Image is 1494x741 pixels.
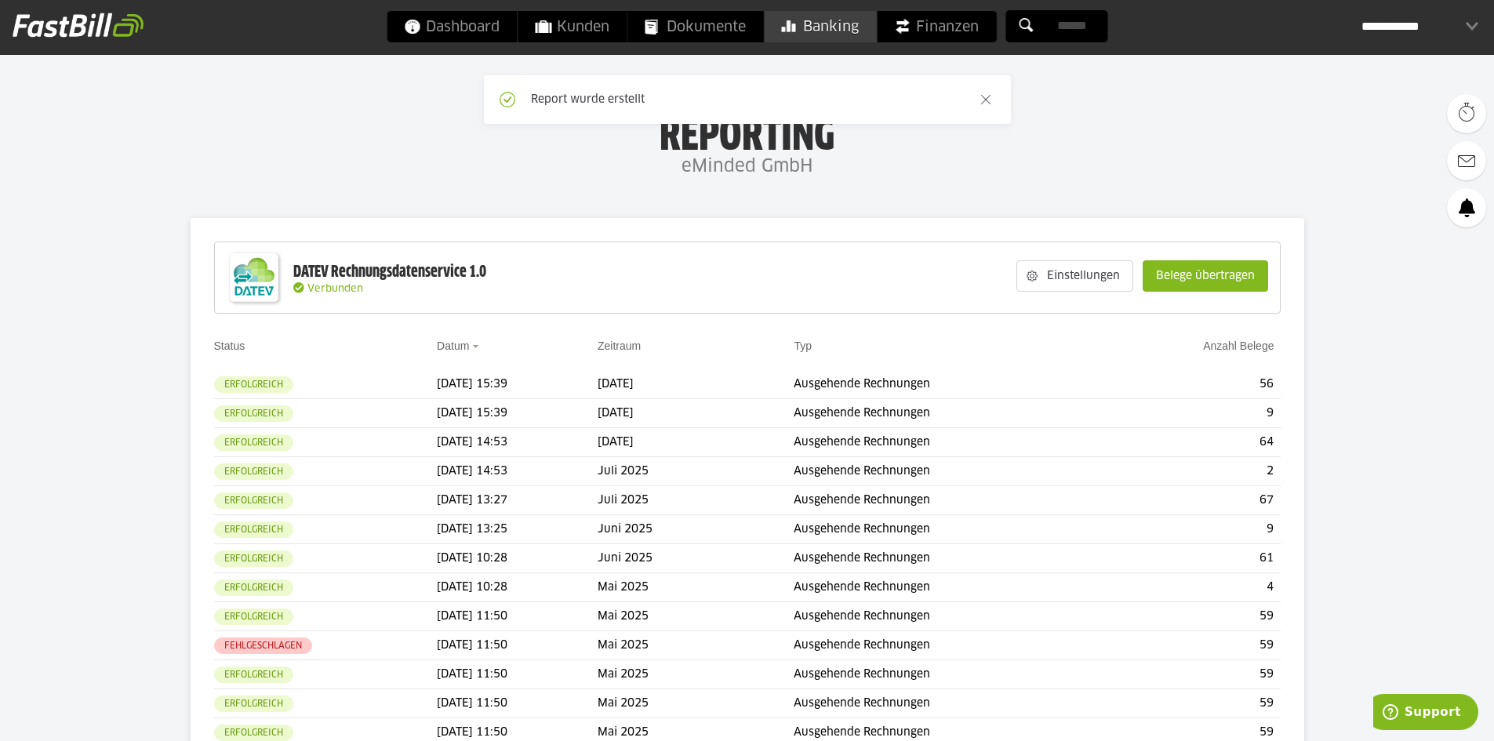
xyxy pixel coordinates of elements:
[214,492,293,509] sl-badge: Erfolgreich
[794,515,1104,544] td: Ausgehende Rechnungen
[598,689,794,718] td: Mai 2025
[437,602,598,631] td: [DATE] 11:50
[387,11,517,42] a: Dashboard
[214,550,293,567] sl-badge: Erfolgreich
[518,11,627,42] a: Kunden
[781,11,859,42] span: Banking
[1203,340,1274,352] a: Anzahl Belege
[1105,631,1281,660] td: 59
[598,573,794,602] td: Mai 2025
[1105,428,1281,457] td: 64
[437,399,598,428] td: [DATE] 15:39
[794,486,1104,515] td: Ausgehende Rechnungen
[437,515,598,544] td: [DATE] 13:25
[214,405,293,422] sl-badge: Erfolgreich
[1016,260,1133,292] sl-button: Einstellungen
[1105,457,1281,486] td: 2
[877,11,996,42] a: Finanzen
[1105,515,1281,544] td: 9
[437,631,598,660] td: [DATE] 11:50
[223,246,285,309] img: DATEV-Datenservice Logo
[214,521,293,538] sl-badge: Erfolgreich
[214,637,312,654] sl-badge: Fehlgeschlagen
[764,11,876,42] a: Banking
[293,262,486,282] div: DATEV Rechnungsdatenservice 1.0
[437,370,598,399] td: [DATE] 15:39
[794,602,1104,631] td: Ausgehende Rechnungen
[794,370,1104,399] td: Ausgehende Rechnungen
[598,631,794,660] td: Mai 2025
[598,457,794,486] td: Juli 2025
[404,11,500,42] span: Dashboard
[214,579,293,596] sl-badge: Erfolgreich
[1373,694,1478,733] iframe: Öffnet ein Widget, in dem Sie weitere Informationen finden
[1105,399,1281,428] td: 9
[13,13,144,38] img: fastbill_logo_white.png
[437,486,598,515] td: [DATE] 13:27
[214,608,293,625] sl-badge: Erfolgreich
[894,11,979,42] span: Finanzen
[214,725,293,741] sl-badge: Erfolgreich
[794,428,1104,457] td: Ausgehende Rechnungen
[794,631,1104,660] td: Ausgehende Rechnungen
[598,515,794,544] td: Juni 2025
[437,689,598,718] td: [DATE] 11:50
[794,544,1104,573] td: Ausgehende Rechnungen
[794,457,1104,486] td: Ausgehende Rechnungen
[598,544,794,573] td: Juni 2025
[1105,370,1281,399] td: 56
[598,602,794,631] td: Mai 2025
[437,544,598,573] td: [DATE] 10:28
[472,345,482,348] img: sort_desc.gif
[214,463,293,480] sl-badge: Erfolgreich
[1105,602,1281,631] td: 59
[645,11,746,42] span: Dokumente
[1105,573,1281,602] td: 4
[794,689,1104,718] td: Ausgehende Rechnungen
[437,457,598,486] td: [DATE] 14:53
[1105,689,1281,718] td: 59
[437,428,598,457] td: [DATE] 14:53
[214,667,293,683] sl-badge: Erfolgreich
[1105,486,1281,515] td: 67
[598,340,641,352] a: Zeitraum
[794,660,1104,689] td: Ausgehende Rechnungen
[1105,660,1281,689] td: 59
[214,434,293,451] sl-badge: Erfolgreich
[794,573,1104,602] td: Ausgehende Rechnungen
[794,340,812,352] a: Typ
[214,696,293,712] sl-badge: Erfolgreich
[598,486,794,515] td: Juli 2025
[214,376,293,393] sl-badge: Erfolgreich
[598,428,794,457] td: [DATE]
[437,660,598,689] td: [DATE] 11:50
[794,399,1104,428] td: Ausgehende Rechnungen
[437,573,598,602] td: [DATE] 10:28
[1105,544,1281,573] td: 61
[627,11,763,42] a: Dokumente
[598,399,794,428] td: [DATE]
[598,370,794,399] td: [DATE]
[214,340,245,352] a: Status
[1143,260,1268,292] sl-button: Belege übertragen
[598,660,794,689] td: Mai 2025
[307,284,363,294] span: Verbunden
[535,11,609,42] span: Kunden
[437,340,469,352] a: Datum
